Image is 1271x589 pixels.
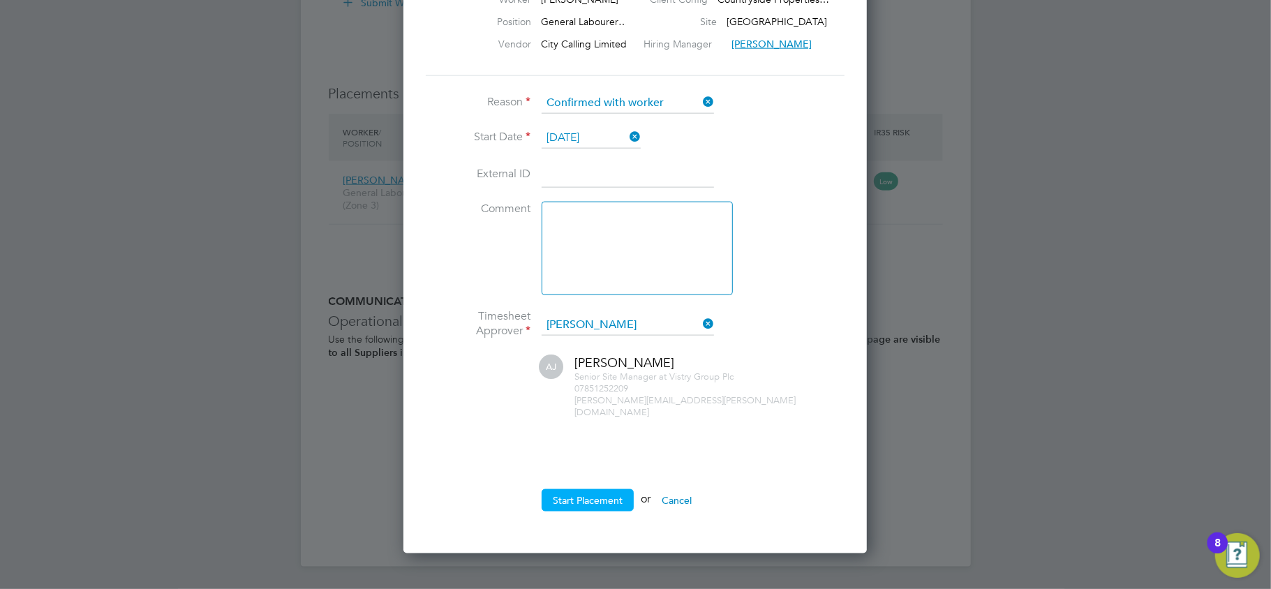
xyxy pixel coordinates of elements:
[541,38,627,50] span: City Calling Limited
[651,489,703,512] button: Cancel
[542,489,634,512] button: Start Placement
[426,489,845,525] li: or
[574,394,796,418] span: [PERSON_NAME][EMAIL_ADDRESS][PERSON_NAME][DOMAIN_NAME]
[574,371,667,382] span: Senior Site Manager at
[661,15,717,28] label: Site
[454,38,531,50] label: Vendor
[727,15,827,28] span: [GEOGRAPHIC_DATA]
[574,355,674,371] span: [PERSON_NAME]
[542,93,714,114] input: Select one
[644,38,722,50] label: Hiring Manager
[539,355,563,379] span: AJ
[542,315,714,336] input: Search for...
[541,15,628,28] span: General Labourer…
[426,167,530,181] label: External ID
[542,128,641,149] input: Select one
[426,95,530,110] label: Reason
[426,130,530,144] label: Start Date
[574,382,628,394] span: 07851252209
[1215,533,1260,578] button: Open Resource Center, 8 new notifications
[731,38,812,50] span: [PERSON_NAME]
[1214,543,1221,561] div: 8
[426,309,530,338] label: Timesheet Approver
[669,371,734,382] span: Vistry Group Plc
[454,15,531,28] label: Position
[426,202,530,216] label: Comment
